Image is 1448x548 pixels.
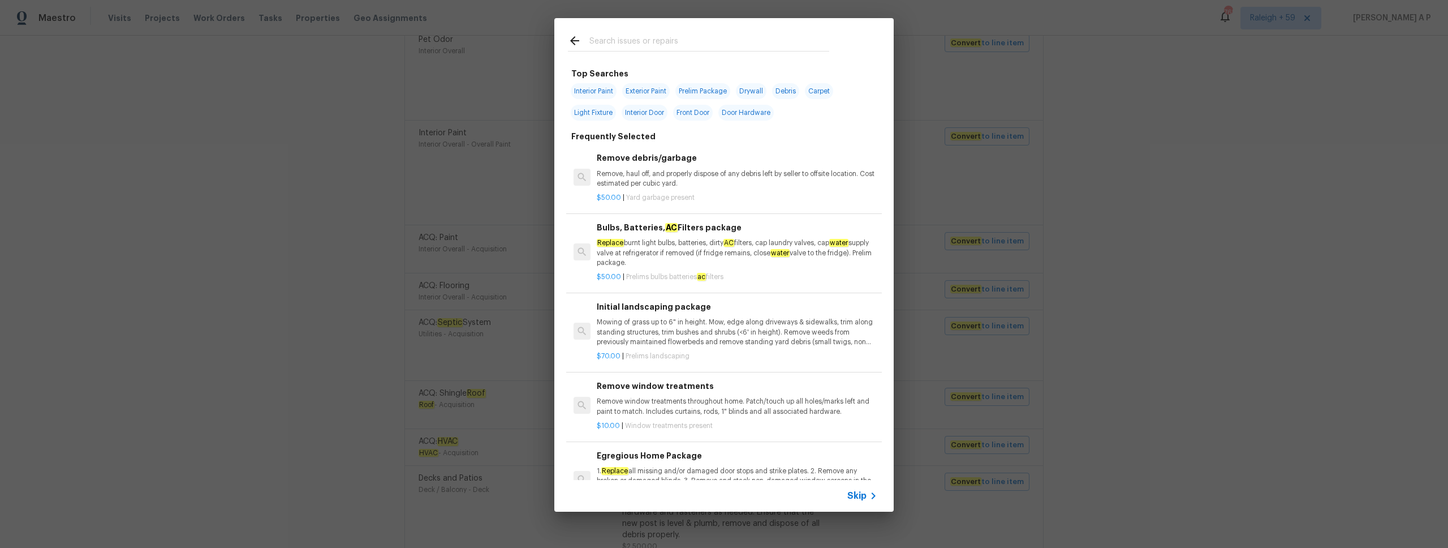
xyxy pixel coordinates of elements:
span: Carpet [805,83,833,99]
span: $10.00 [597,422,620,429]
p: burnt light bulbs, batteries, dirty filters, cap laundry valves, cap supply valve at refrigerator... [597,238,877,267]
em: AC [665,223,678,232]
p: 1. all missing and/or damaged door stops and strike plates. 2. Remove any broken or damaged blind... [597,466,877,495]
span: Skip [847,490,867,502]
span: Front Door [673,105,713,121]
span: Window treatments present [625,422,713,429]
h6: Remove window treatments [597,380,877,392]
em: Replace [597,239,624,247]
p: | [597,272,877,282]
span: Light Fixture [571,105,616,121]
span: Interior Paint [571,83,617,99]
p: Remove, haul off, and properly dispose of any debris left by seller to offsite location. Cost est... [597,169,877,189]
em: ac [697,273,706,281]
span: $50.00 [597,194,621,201]
em: water [829,239,848,247]
span: Debris [772,83,799,99]
span: Exterior Paint [622,83,670,99]
span: Interior Door [622,105,667,121]
em: water [770,249,790,257]
h6: Egregious Home Package [597,449,877,462]
h6: Bulbs, Batteries, Filters package [597,221,877,234]
h6: Top Searches [571,67,628,80]
em: AC [723,239,734,247]
span: Prelim Package [675,83,730,99]
p: | [597,193,877,203]
em: Replace [601,467,628,475]
span: Door Hardware [718,105,774,121]
p: | [597,421,877,431]
span: Prelims bulbs batteries filters [626,273,723,281]
input: Search issues or repairs [589,34,829,51]
h6: Initial landscaping package [597,301,877,313]
h6: Frequently Selected [571,130,656,143]
p: | [597,352,877,361]
p: Remove window treatments throughout home. Patch/touch up all holes/marks left and paint to match.... [597,397,877,416]
p: Mowing of grass up to 6" in height. Mow, edge along driveways & sidewalks, trim along standing st... [597,318,877,346]
span: $70.00 [597,353,620,359]
span: Prelims landscaping [626,353,689,359]
span: $50.00 [597,273,621,280]
span: Drywall [736,83,766,99]
h6: Remove debris/garbage [597,152,877,164]
span: Yard garbage present [626,194,695,201]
